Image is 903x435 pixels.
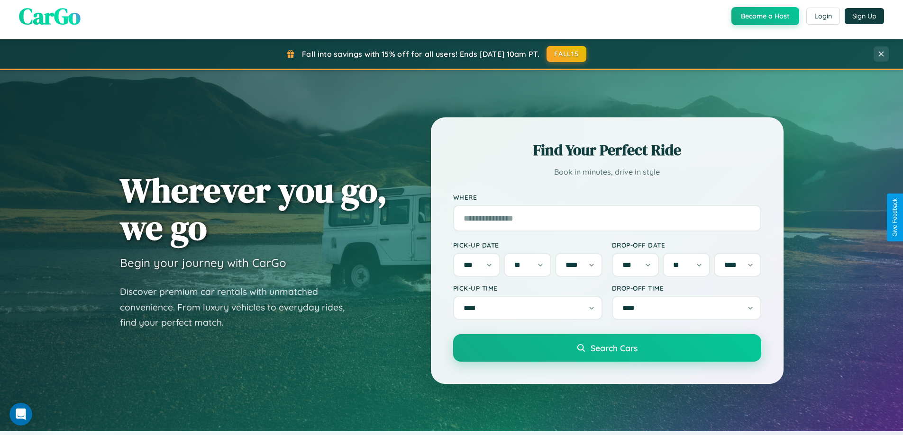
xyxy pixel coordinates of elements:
button: Search Cars [453,334,761,362]
span: CarGo [19,0,81,32]
label: Drop-off Time [612,284,761,292]
p: Discover premium car rentals with unmatched convenience. From luxury vehicles to everyday rides, ... [120,284,357,330]
span: Search Cars [591,343,638,353]
button: Login [806,8,840,25]
label: Pick-up Date [453,241,602,249]
h2: Find Your Perfect Ride [453,140,761,160]
button: Become a Host [731,7,799,25]
label: Where [453,193,761,201]
button: FALL15 [547,46,586,62]
p: Book in minutes, drive in style [453,165,761,179]
span: Fall into savings with 15% off for all users! Ends [DATE] 10am PT. [302,49,539,59]
label: Drop-off Date [612,241,761,249]
h1: Wherever you go, we go [120,171,387,246]
label: Pick-up Time [453,284,602,292]
button: Sign Up [845,8,884,24]
div: Give Feedback [892,198,898,237]
iframe: Intercom live chat [9,403,32,426]
h3: Begin your journey with CarGo [120,256,286,270]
